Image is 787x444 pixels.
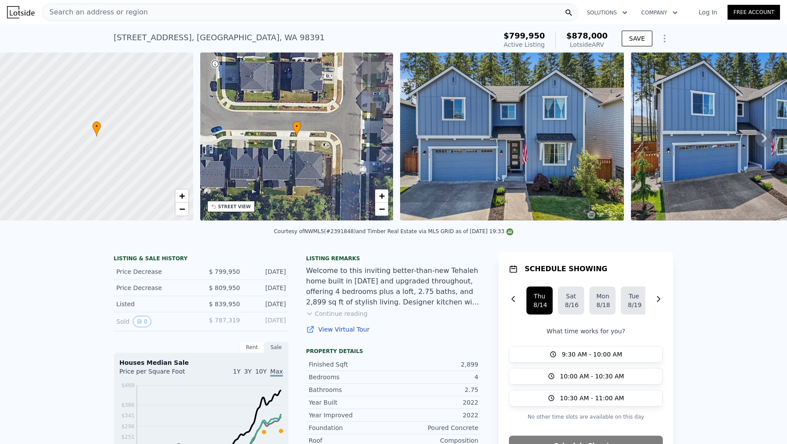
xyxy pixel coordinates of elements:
a: Zoom out [175,203,188,216]
tspan: $386 [121,402,135,408]
div: Sat [565,292,577,301]
div: [STREET_ADDRESS] , [GEOGRAPHIC_DATA] , WA 98391 [114,31,325,44]
div: 2022 [393,411,478,420]
div: 8/18 [596,301,609,309]
button: 10:00 AM - 10:30 AM [509,368,663,385]
span: • [92,122,101,130]
div: Year Improved [309,411,393,420]
span: 3Y [244,368,251,375]
button: Tue8/19 [621,287,647,315]
div: Price per Square Foot [119,367,201,381]
button: SAVE [622,31,652,46]
span: $878,000 [566,31,608,40]
div: Houses Median Sale [119,358,283,367]
div: [DATE] [247,316,286,327]
div: Finished Sqft [309,360,393,369]
div: • [92,121,101,136]
span: + [179,190,185,201]
button: Continue reading [306,309,368,318]
div: Tue [628,292,640,301]
button: View historical data [133,316,151,327]
span: 10Y [255,368,267,375]
span: 9:30 AM - 10:00 AM [562,350,622,359]
span: + [379,190,385,201]
span: $ 799,950 [209,268,240,275]
a: Zoom out [375,203,388,216]
div: 8/14 [533,301,546,309]
div: Mon [596,292,609,301]
button: Sat8/16 [558,287,584,315]
div: 8/16 [565,301,577,309]
p: No other time slots are available on this day [509,412,663,422]
div: Price Decrease [116,267,194,276]
tspan: $469 [121,382,135,388]
span: − [179,203,185,214]
div: Welcome to this inviting better-than-new Tehaleh home built in [DATE] and upgraded throughout, of... [306,266,481,308]
div: Bedrooms [309,373,393,381]
span: 10:00 AM - 10:30 AM [560,372,624,381]
div: Year Built [309,398,393,407]
a: Zoom in [375,189,388,203]
a: View Virtual Tour [306,325,481,334]
tspan: $296 [121,423,135,430]
div: 4 [393,373,478,381]
div: [DATE] [247,283,286,292]
button: 9:30 AM - 10:00 AM [509,346,663,363]
div: Thu [533,292,546,301]
span: 10:30 AM - 11:00 AM [560,394,624,402]
div: [DATE] [247,267,286,276]
button: Show Options [656,30,673,47]
div: Lotside ARV [566,40,608,49]
span: Max [270,368,283,377]
button: Solutions [580,5,634,21]
div: Rent [240,342,264,353]
div: STREET VIEW [218,203,251,210]
span: $ 839,950 [209,301,240,308]
span: $799,950 [504,31,545,40]
div: 8/19 [628,301,640,309]
span: 1Y [233,368,240,375]
div: Courtesy of NWMLS (#2391848) and Timber Real Estate via MLS GRID as of [DATE] 19:33 [274,228,513,234]
div: Foundation [309,423,393,432]
img: Lotside [7,6,35,18]
div: 2.75 [393,385,478,394]
a: Free Account [728,5,780,20]
div: Listing remarks [306,255,481,262]
div: • [293,121,301,136]
button: 10:30 AM - 11:00 AM [509,390,663,406]
span: Active Listing [504,41,545,48]
button: Thu8/14 [526,287,553,315]
span: $ 787,319 [209,317,240,324]
button: Company [634,5,685,21]
span: Search an address or region [42,7,148,17]
div: 2022 [393,398,478,407]
button: Mon8/18 [589,287,616,315]
div: Poured Concrete [393,423,478,432]
img: Sale: 149633968 Parcel: 100656433 [400,52,624,220]
div: Bathrooms [309,385,393,394]
span: − [379,203,385,214]
a: Zoom in [175,189,188,203]
div: Property details [306,348,481,355]
h1: SCHEDULE SHOWING [525,264,607,274]
div: Sold [116,316,194,327]
span: $ 809,950 [209,284,240,291]
img: NWMLS Logo [506,228,513,235]
div: Price Decrease [116,283,194,292]
a: Log In [688,8,728,17]
p: What time works for you? [509,327,663,336]
div: 2,899 [393,360,478,369]
div: Listed [116,300,194,308]
tspan: $341 [121,413,135,419]
div: [DATE] [247,300,286,308]
div: Sale [264,342,289,353]
tspan: $251 [121,434,135,440]
div: LISTING & SALE HISTORY [114,255,289,264]
span: • [293,122,301,130]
